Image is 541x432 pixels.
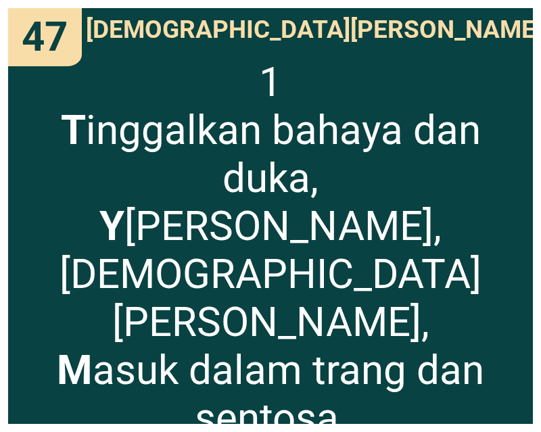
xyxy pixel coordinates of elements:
b: Y [99,202,124,250]
b: M [57,346,93,394]
span: 47 [22,13,68,61]
b: T [61,106,86,154]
